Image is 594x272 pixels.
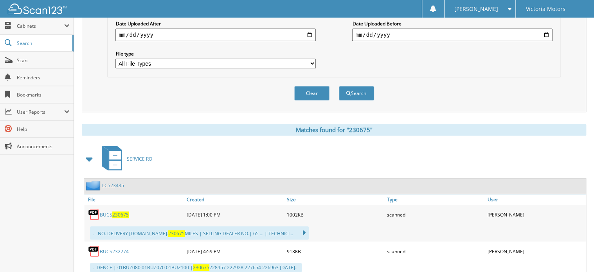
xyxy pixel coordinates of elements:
[486,243,586,259] div: [PERSON_NAME]
[8,4,67,14] img: scan123-logo-white.svg
[294,86,329,100] button: Clear
[526,7,565,11] span: Victoria Motors
[112,211,129,218] span: 230675
[82,124,586,136] div: Matches found for "230675"
[352,29,552,41] input: end
[285,194,385,205] a: Size
[385,207,485,222] div: scanned
[90,263,302,272] div: ...DENCE | 01BUZ080 01BUZ070 01BUZ100 | 228957 227928 227654 226963 [DATE]...
[102,182,124,189] a: LC523435
[168,230,185,237] span: 230675
[17,23,64,29] span: Cabinets
[339,86,374,100] button: Search
[193,264,209,271] span: 230675
[86,181,102,190] img: folder2.png
[486,194,586,205] a: User
[17,91,70,98] span: Bookmarks
[17,74,70,81] span: Reminders
[84,194,184,205] a: File
[17,40,68,47] span: Search
[285,207,385,222] div: 1002KB
[127,156,152,162] span: SERVICE RO
[184,243,284,259] div: [DATE] 4:59 PM
[17,143,70,150] span: Announcements
[385,194,485,205] a: Type
[17,57,70,64] span: Scan
[184,207,284,222] div: [DATE] 1:00 PM
[17,109,64,115] span: User Reports
[100,211,129,218] a: BUCS230675
[115,29,315,41] input: start
[90,226,309,240] div: ... NO. DELIVERY [DOMAIN_NAME]. MILES | SELLING DEALER NO.| 65 ... | TECHNICI...
[97,143,152,174] a: SERVICE RO
[115,50,315,57] label: File type
[385,243,485,259] div: scanned
[555,234,594,272] iframe: Chat Widget
[115,20,315,27] label: Date Uploaded After
[88,209,100,220] img: PDF.png
[17,126,70,132] span: Help
[88,245,100,257] img: PDF.png
[285,243,385,259] div: 913KB
[352,20,552,27] label: Date Uploaded Before
[100,248,129,255] a: BUCS232274
[454,7,498,11] span: [PERSON_NAME]
[184,194,284,205] a: Created
[486,207,586,222] div: [PERSON_NAME]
